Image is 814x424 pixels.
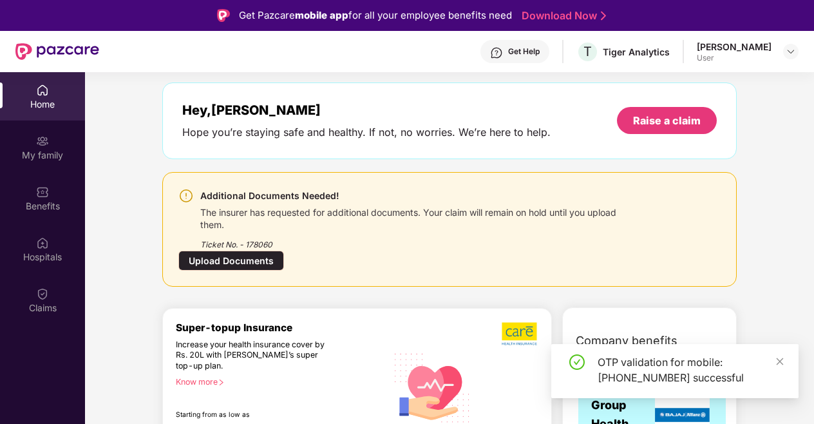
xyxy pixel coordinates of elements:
span: check-circle [569,354,585,370]
div: Tiger Analytics [603,46,670,58]
div: Get Help [508,46,540,57]
div: Starting from as low as [176,410,333,419]
div: OTP validation for mobile: [PHONE_NUMBER] successful [598,354,783,385]
span: close [775,357,784,366]
a: Download Now [522,9,602,23]
div: Ticket No. - 178060 [200,231,630,251]
div: Increase your health insurance cover by Rs. 20L with [PERSON_NAME]’s super top-up plan. [176,340,332,372]
div: Hey, [PERSON_NAME] [182,102,551,118]
img: svg+xml;base64,PHN2ZyBpZD0iQmVuZWZpdHMiIHhtbG5zPSJodHRwOi8vd3d3LnczLm9yZy8yMDAwL3N2ZyIgd2lkdGg9Ij... [36,186,49,198]
img: svg+xml;base64,PHN2ZyBpZD0iV2FybmluZ18tXzI0eDI0IiBkYXRhLW5hbWU9Ildhcm5pbmcgLSAyNHgyNCIgeG1sbnM9Im... [178,188,194,204]
img: Stroke [601,9,606,23]
img: svg+xml;base64,PHN2ZyB3aWR0aD0iMjAiIGhlaWdodD0iMjAiIHZpZXdCb3g9IjAgMCAyMCAyMCIgZmlsbD0ibm9uZSIgeG... [36,135,49,148]
img: svg+xml;base64,PHN2ZyBpZD0iRHJvcGRvd24tMzJ4MzIiIHhtbG5zPSJodHRwOi8vd3d3LnczLm9yZy8yMDAwL3N2ZyIgd2... [786,46,796,57]
span: right [218,379,225,386]
div: User [697,53,771,63]
div: Super-topup Insurance [176,322,388,334]
img: b5dec4f62d2307b9de63beb79f102df3.png [502,322,538,346]
img: svg+xml;base64,PHN2ZyBpZD0iQ2xhaW0iIHhtbG5zPSJodHRwOi8vd3d3LnczLm9yZy8yMDAwL3N2ZyIgd2lkdGg9IjIwIi... [36,287,49,300]
div: Additional Documents Needed! [200,188,630,204]
span: T [583,44,592,59]
div: The insurer has requested for additional documents. Your claim will remain on hold until you uplo... [200,204,630,231]
img: Logo [217,9,230,22]
div: Know more [176,377,380,386]
div: Upload Documents [178,251,284,271]
img: svg+xml;base64,PHN2ZyBpZD0iSG9tZSIgeG1sbnM9Imh0dHA6Ly93d3cudzMub3JnLzIwMDAvc3ZnIiB3aWR0aD0iMjAiIG... [36,84,49,97]
div: Get Pazcare for all your employee benefits need [239,8,512,23]
img: svg+xml;base64,PHN2ZyBpZD0iSG9zcGl0YWxzIiB4bWxucz0iaHR0cDovL3d3dy53My5vcmcvMjAwMC9zdmciIHdpZHRoPS... [36,236,49,249]
strong: mobile app [295,9,348,21]
div: [PERSON_NAME] [697,41,771,53]
img: svg+xml;base64,PHN2ZyBpZD0iSGVscC0zMngzMiIgeG1sbnM9Imh0dHA6Ly93d3cudzMub3JnLzIwMDAvc3ZnIiB3aWR0aD... [490,46,503,59]
div: Raise a claim [633,113,701,128]
img: New Pazcare Logo [15,43,99,60]
div: Hope you’re staying safe and healthy. If not, no worries. We’re here to help. [182,126,551,139]
span: Company benefits [576,332,677,350]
